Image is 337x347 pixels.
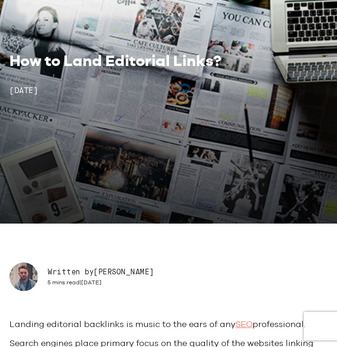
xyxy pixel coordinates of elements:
h1: How to Land Editorial Links? [9,51,328,70]
span: [PERSON_NAME] [94,269,154,276]
div: | [47,279,154,286]
img: Author: Grant Thompson [9,263,38,291]
span: [DATE] [81,279,102,286]
span: 5 mins read [47,279,80,286]
a: SEO [235,319,253,329]
h3: Written by [47,267,154,278]
h2: [DATE] [9,85,328,97]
